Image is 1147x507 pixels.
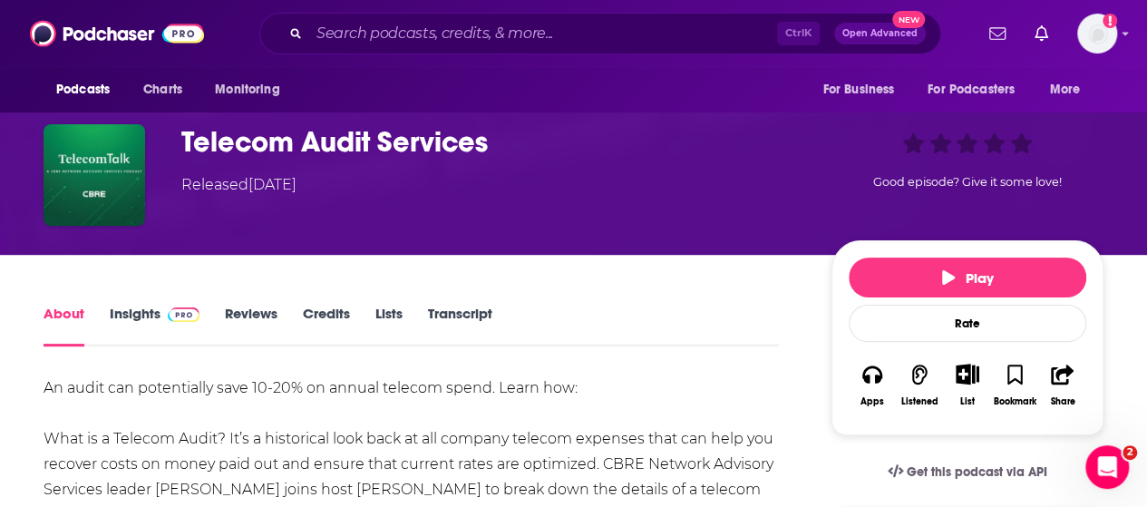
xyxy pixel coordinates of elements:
span: Get this podcast via API [907,464,1047,480]
iframe: Intercom live chat [1085,445,1129,489]
img: User Profile [1077,14,1117,54]
input: Search podcasts, credits, & more... [309,19,777,48]
div: Released [DATE] [181,174,296,196]
button: open menu [1037,73,1103,107]
a: About [44,305,84,346]
span: For Business [822,77,894,102]
span: Podcasts [56,77,110,102]
span: Ctrl K [777,22,820,45]
div: Apps [860,396,884,407]
img: Telecom Audit Services [44,124,145,226]
a: Lists [375,305,403,346]
a: Get this podcast via API [873,450,1062,494]
button: Bookmark [991,352,1038,418]
div: Show More ButtonList [944,352,991,418]
a: Show notifications dropdown [982,18,1013,49]
button: Open AdvancedNew [834,23,926,44]
span: Logged in as mindyn [1077,14,1117,54]
a: Credits [303,305,350,346]
span: Charts [143,77,182,102]
div: List [960,395,975,407]
button: open menu [810,73,917,107]
span: For Podcasters [928,77,1015,102]
button: open menu [916,73,1041,107]
button: Show profile menu [1077,14,1117,54]
button: open menu [202,73,303,107]
span: Play [942,269,994,287]
h1: Telecom Audit Services [181,124,802,160]
button: Apps [849,352,896,418]
a: Charts [131,73,193,107]
div: Listened [901,396,938,407]
span: Open Advanced [842,29,918,38]
a: Reviews [225,305,277,346]
span: Monitoring [215,77,279,102]
span: New [892,11,925,28]
div: Rate [849,305,1086,342]
a: Transcript [428,305,492,346]
span: More [1050,77,1081,102]
button: Share [1039,352,1086,418]
a: InsightsPodchaser Pro [110,305,199,346]
button: Play [849,258,1086,297]
a: Show notifications dropdown [1027,18,1055,49]
div: Share [1050,396,1074,407]
div: Bookmark [994,396,1036,407]
svg: Add a profile image [1103,14,1117,28]
img: Podchaser - Follow, Share and Rate Podcasts [30,16,204,51]
span: Good episode? Give it some love! [873,175,1062,189]
span: 2 [1123,445,1137,460]
button: open menu [44,73,133,107]
div: Search podcasts, credits, & more... [259,13,941,54]
img: Podchaser Pro [168,307,199,322]
button: Show More Button [948,364,986,384]
button: Listened [896,352,943,418]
